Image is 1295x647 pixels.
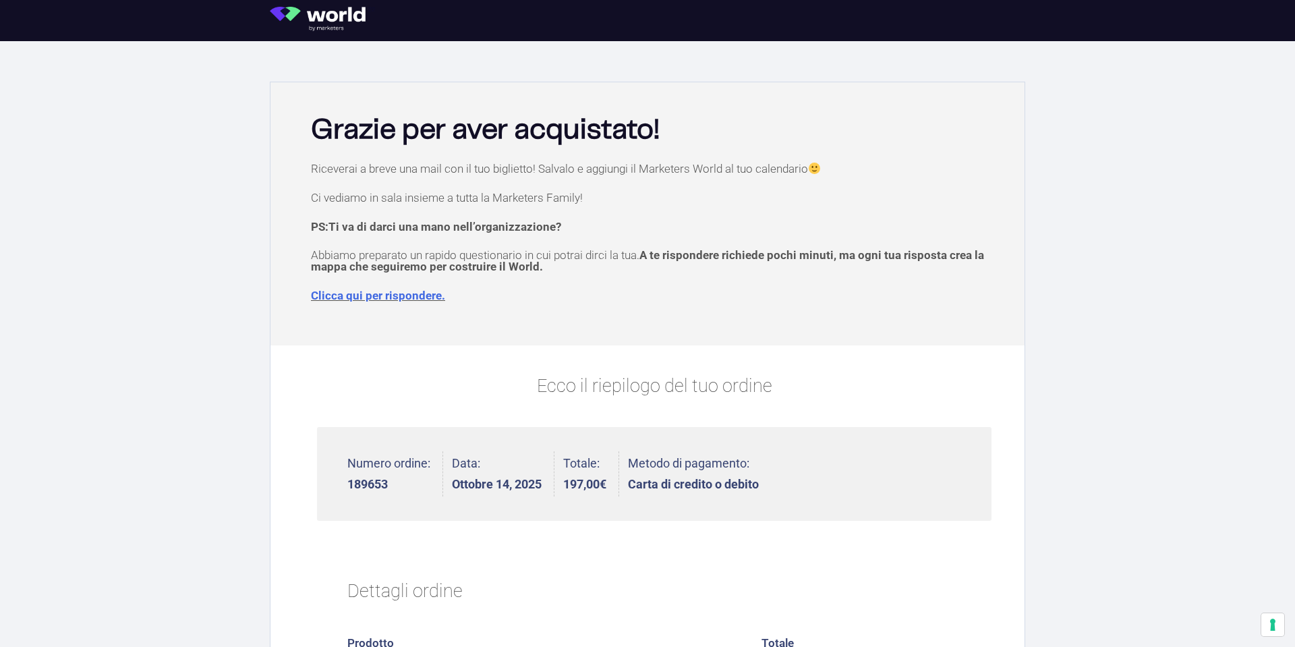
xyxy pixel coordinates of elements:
li: Data: [452,451,554,497]
li: Numero ordine: [347,451,443,497]
span: A te rispondere richiede pochi minuti, ma ogni tua risposta crea la mappa che seguiremo per costr... [311,248,984,273]
img: 🙂 [809,163,820,174]
p: Riceverai a breve una mail con il tuo biglietto! Salvalo e aggiungi il Marketers World al tuo cal... [311,163,998,175]
strong: Carta di credito o debito [628,478,759,490]
strong: Ottobre 14, 2025 [452,478,542,490]
b: Grazie per aver acquistato! [311,117,660,144]
span: Ti va di darci una mano nell’organizzazione? [328,220,561,233]
li: Metodo di pagamento: [628,451,759,497]
bdi: 197,00 [563,477,606,491]
li: Totale: [563,451,619,497]
strong: 189653 [347,478,430,490]
a: Clicca qui per rispondere. [311,289,445,302]
button: Le tue preferenze relative al consenso per le tecnologie di tracciamento [1261,613,1284,636]
span: € [600,477,606,491]
h2: Dettagli ordine [347,563,961,620]
strong: PS: [311,220,561,233]
p: Abbiamo preparato un rapido questionario in cui potrai dirci la tua. [311,250,998,273]
p: Ci vediamo in sala insieme a tutta la Marketers Family! [311,192,998,204]
p: Ecco il riepilogo del tuo ordine [317,372,991,400]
